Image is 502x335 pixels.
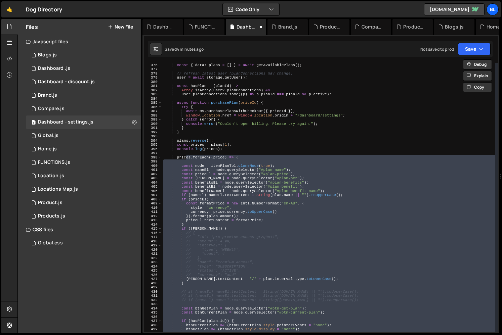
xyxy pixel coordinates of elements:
[463,82,492,92] button: Copy
[1,1,18,17] a: 🤙
[38,133,58,139] div: Global.js
[38,146,57,152] div: Home.js
[144,185,162,189] div: 405
[144,122,162,126] div: 390
[144,218,162,223] div: 413
[144,134,162,139] div: 393
[195,23,216,30] div: FUNCTIONS.js
[144,101,162,105] div: 385
[26,209,141,223] div: 16220/44324.js
[144,310,162,315] div: 435
[144,172,162,177] div: 402
[144,147,162,151] div: 396
[26,23,38,31] h2: Files
[38,186,78,192] div: Locations Map.js
[26,196,141,209] div: 16220/44393.js
[420,46,454,52] div: Not saved to prod
[144,265,162,269] div: 424
[445,23,464,30] div: Blogs.js
[144,231,162,235] div: 416
[144,139,162,143] div: 394
[26,48,141,62] div: 16220/44321.js
[38,119,93,125] div: Dashboard - settings.js
[144,130,162,135] div: 392
[26,183,141,196] div: 16220/43680.js
[144,277,162,281] div: 427
[362,23,383,30] div: Compare.js
[144,210,162,214] div: 411
[144,109,162,113] div: 387
[144,302,162,306] div: 433
[144,88,162,93] div: 382
[144,151,162,155] div: 397
[144,84,162,88] div: 381
[26,236,141,250] div: 16220/43682.css
[26,75,141,89] div: 16220/46573.js
[320,23,341,30] div: Product.js
[144,223,162,227] div: 414
[144,285,162,290] div: 429
[144,164,162,168] div: 400
[165,46,204,52] div: Saved
[38,200,62,206] div: Product.js
[144,327,162,332] div: 439
[144,323,162,328] div: 438
[144,159,162,164] div: 399
[26,142,141,156] div: 16220/44319.js
[144,113,162,118] div: 388
[26,5,62,13] div: Dog Directory
[38,213,65,219] div: Products.js
[144,92,162,97] div: 383
[424,3,485,15] a: [DOMAIN_NAME]
[26,156,141,169] div: 16220/44477.js
[26,89,141,102] div: 16220/44394.js
[144,294,162,298] div: 431
[144,181,162,185] div: 404
[32,120,36,126] span: 1
[144,197,162,202] div: 408
[144,281,162,286] div: 428
[26,169,141,183] : 16220/43679.js
[144,80,162,84] div: 380
[144,67,162,71] div: 377
[144,256,162,260] div: 422
[237,23,258,30] div: Dashboard - settings.js
[38,79,95,85] div: Dashboard - discount.js
[463,59,492,69] button: Debug
[144,252,162,256] div: 421
[458,43,491,55] button: Save
[18,223,141,236] div: CSS files
[144,189,162,193] div: 406
[144,76,162,80] div: 379
[26,115,141,129] div: 16220/44476.js
[18,35,141,48] div: Javascript files
[487,3,499,15] a: Bl
[144,239,162,244] div: 418
[144,290,162,294] div: 430
[144,235,162,239] div: 417
[38,106,65,112] div: Compare.js
[144,260,162,265] div: 423
[38,65,70,71] div: Dashboard .js
[223,3,279,15] button: Code Only
[38,173,64,179] div: Location.js
[144,298,162,302] div: 432
[144,214,162,219] div: 412
[144,97,162,101] div: 384
[38,52,57,58] div: Blogs.js
[108,24,133,30] button: New File
[403,23,425,30] div: Products.js
[144,227,162,231] div: 415
[463,71,492,81] button: Explain
[144,143,162,147] div: 395
[153,23,175,30] div: Dashboard .js
[26,62,141,75] div: 16220/46559.js
[144,315,162,319] div: 436
[38,92,57,98] div: Brand.js
[144,71,162,76] div: 378
[144,176,162,181] div: 403
[144,319,162,323] div: 437
[144,248,162,252] div: 420
[144,155,162,160] div: 398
